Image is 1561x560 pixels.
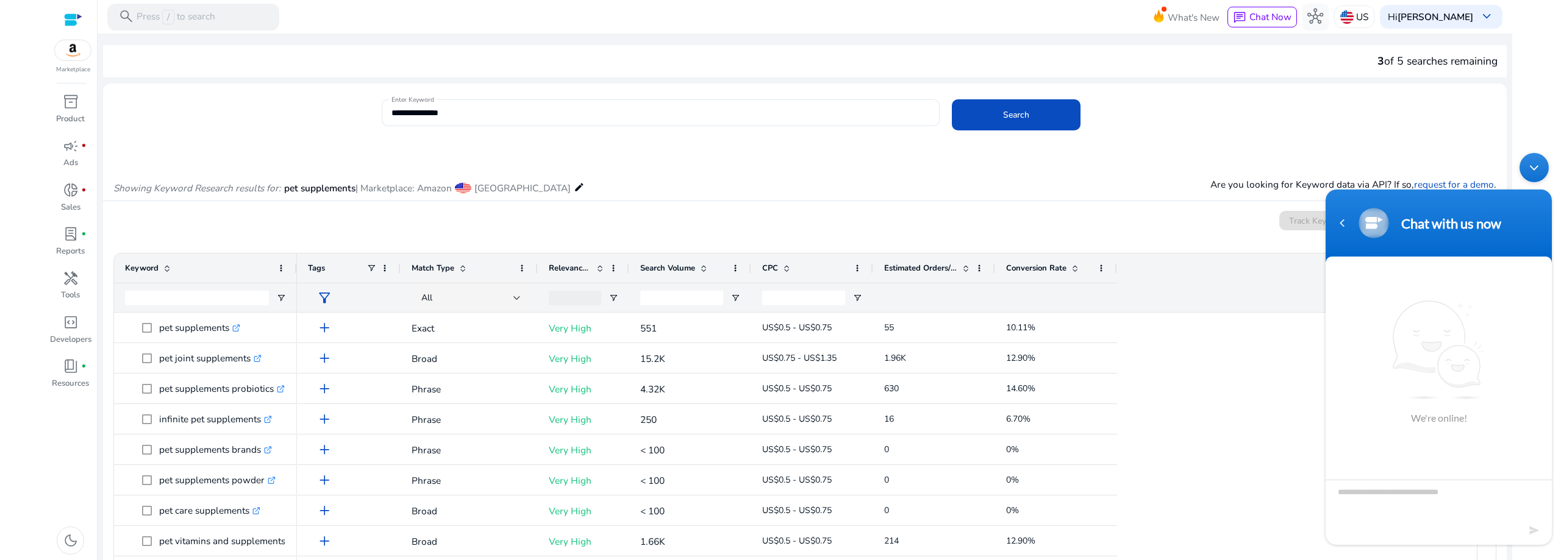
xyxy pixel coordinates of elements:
[159,406,272,431] p: infinite pet supplements
[574,179,585,195] mat-icon: edit
[412,438,527,463] p: Phrase
[81,232,87,237] span: fiber_manual_record
[308,263,325,274] span: Tags
[1377,54,1384,68] span: 3
[412,407,527,432] p: Phrase
[730,293,740,303] button: Open Filter Menu
[1227,7,1296,27] button: chatChat Now
[762,322,832,333] span: US$0.5 - US$0.75
[1377,53,1498,69] div: of 5 searches remaining
[884,352,906,364] span: 1.96K
[63,138,79,154] span: campaign
[49,224,92,268] a: lab_profilefiber_manual_recordReports
[63,182,79,198] span: donut_small
[49,135,92,179] a: campaignfiber_manual_recordAds
[61,289,80,302] p: Tools
[316,350,332,366] span: add
[63,358,79,374] span: book_4
[762,383,832,394] span: US$0.5 - US$0.75
[609,293,618,303] button: Open Filter Menu
[162,10,174,24] span: /
[316,503,332,519] span: add
[81,364,87,369] span: fiber_manual_record
[952,99,1081,130] button: Search
[1006,444,1019,455] span: 0%
[49,91,92,135] a: inventory_2Product
[640,535,665,548] span: 1.66K
[316,290,332,306] span: filter_alt
[549,438,618,463] p: Very High
[549,346,618,371] p: Very High
[56,246,85,258] p: Reports
[640,291,723,305] input: Search Volume Filter Input
[276,293,286,303] button: Open Filter Menu
[391,95,434,104] mat-label: Enter Keyword
[63,226,79,242] span: lab_profile
[412,346,527,371] p: Broad
[159,437,272,462] p: pet supplements brands
[63,271,79,286] span: handyman
[316,472,332,488] span: add
[640,352,665,365] span: 15.2K
[316,533,332,549] span: add
[81,143,87,149] span: fiber_manual_record
[49,312,92,356] a: code_blocksDevelopers
[549,316,618,341] p: Very High
[412,316,527,341] p: Exact
[1006,413,1031,425] span: 6.70%
[1388,12,1473,21] p: Hi
[762,474,832,486] span: US$0.5 - US$0.75
[63,94,79,110] span: inventory_2
[884,444,889,455] span: 0
[412,263,454,274] span: Match Type
[762,352,837,364] span: US$0.75 - US$1.35
[549,468,618,493] p: Very High
[549,263,591,274] span: Relevance Score
[884,413,894,425] span: 16
[884,505,889,516] span: 0
[1006,505,1019,516] span: 0%
[1302,4,1329,30] button: hub
[640,474,665,487] span: < 100
[640,322,657,335] span: 551
[1006,535,1035,547] span: 12.90%
[159,315,240,340] p: pet supplements
[549,407,618,432] p: Very High
[412,529,527,554] p: Broad
[159,528,296,553] p: pet vitamins and supplements
[884,263,957,274] span: Estimated Orders/Month
[49,356,92,400] a: book_4fiber_manual_recordResources
[125,291,269,305] input: Keyword Filter Input
[762,413,832,425] span: US$0.5 - US$0.75
[1168,7,1220,28] span: What's New
[1320,147,1558,551] iframe: SalesIQ Chatwindow
[1307,9,1323,24] span: hub
[159,346,262,370] p: pet joint supplements
[55,40,91,60] img: amazon.svg
[63,157,78,169] p: Ads
[316,381,332,397] span: add
[762,444,832,455] span: US$0.5 - US$0.75
[1233,11,1246,24] span: chat
[1006,263,1066,274] span: Conversion Rate
[316,320,332,336] span: add
[81,188,87,193] span: fiber_manual_record
[61,202,80,214] p: Sales
[1249,10,1291,23] span: Chat Now
[50,334,91,346] p: Developers
[421,292,432,303] span: All
[762,291,845,305] input: CPC Filter Input
[1006,383,1035,394] span: 14.60%
[884,474,889,486] span: 0
[1356,6,1368,27] p: US
[52,378,89,390] p: Resources
[1398,10,1473,23] b: [PERSON_NAME]
[1003,108,1029,121] span: Search
[884,383,899,394] span: 630
[316,411,332,427] span: add
[549,377,618,402] p: Very High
